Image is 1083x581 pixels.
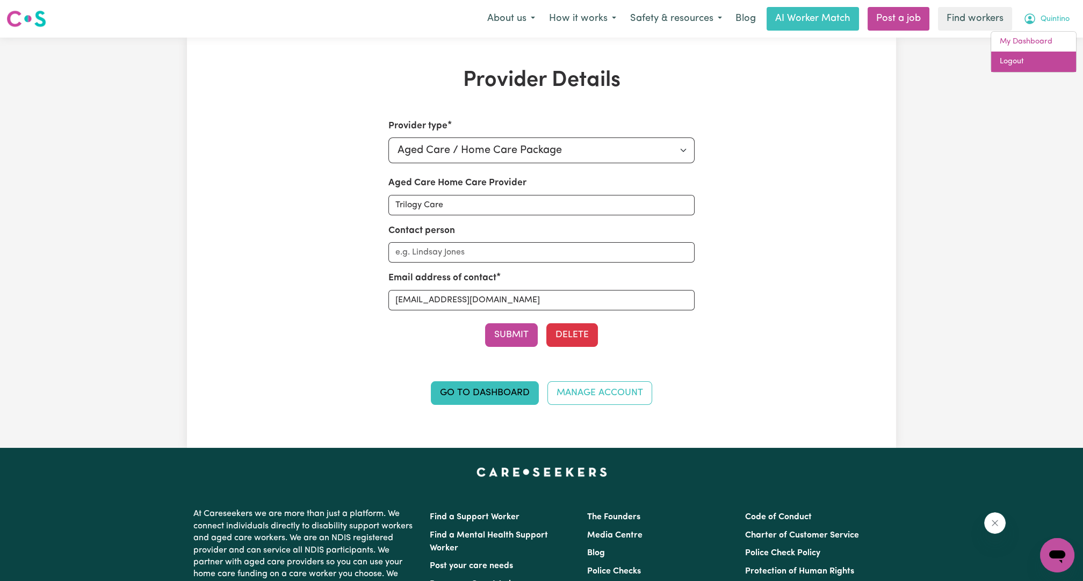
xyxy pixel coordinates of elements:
input: e.g. Lindsay Jones [388,242,695,263]
a: Police Checks [587,567,641,576]
iframe: Close message [984,512,1006,534]
label: Contact person [388,224,455,238]
label: Email address of contact [388,271,496,285]
a: Post your care needs [430,562,513,570]
button: How it works [542,8,623,30]
button: My Account [1016,8,1077,30]
a: AI Worker Match [767,7,859,31]
a: Careseekers home page [476,467,607,476]
img: Careseekers logo [6,9,46,28]
a: Find workers [938,7,1012,31]
span: Quintino [1041,13,1070,25]
a: Protection of Human Rights [745,567,854,576]
a: Find a Support Worker [430,513,519,521]
a: Go to Dashboard [431,381,539,405]
a: Police Check Policy [745,549,820,557]
a: Careseekers logo [6,6,46,31]
h1: Provider Details [312,68,771,93]
a: Blog [729,7,762,31]
button: About us [480,8,542,30]
a: Code of Conduct [745,513,812,521]
span: Need any help? [6,8,65,16]
a: Post a job [868,7,929,31]
div: My Account [991,31,1077,72]
input: e.g. lindsay.jones@orgx.com.au [388,290,695,310]
iframe: Button to launch messaging window [1040,538,1074,572]
a: Logout [991,52,1076,72]
button: Safety & resources [623,8,729,30]
a: Charter of Customer Service [745,531,859,540]
button: Delete [546,323,598,347]
a: Blog [587,549,605,557]
a: My Dashboard [991,32,1076,52]
label: Aged Care Home Care Provider [388,176,526,190]
a: Manage Account [547,381,652,405]
label: Provider type [388,119,447,133]
a: Find a Mental Health Support Worker [430,531,548,553]
a: Media Centre [587,531,642,540]
button: Submit [485,323,538,347]
a: The Founders [587,513,640,521]
input: e.g. Organisation X Ltd. [388,195,695,215]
